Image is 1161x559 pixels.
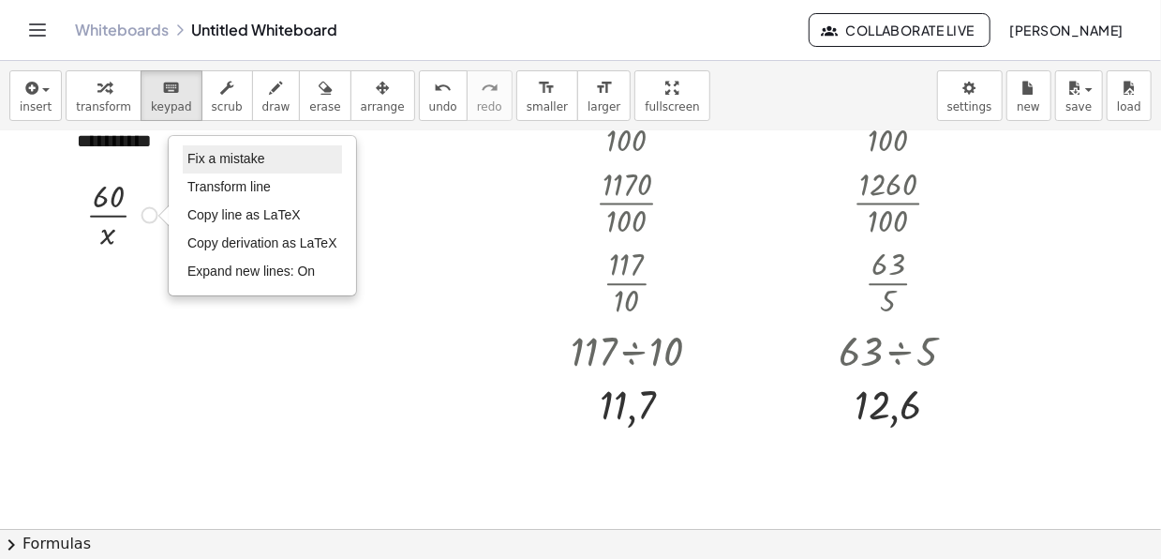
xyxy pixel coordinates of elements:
[151,100,192,113] span: keypad
[1017,100,1040,113] span: new
[76,100,131,113] span: transform
[75,21,169,39] a: Whiteboards
[994,13,1139,47] button: [PERSON_NAME]
[350,70,415,121] button: arrange
[187,235,337,250] span: Copy derivation as LaTeX
[947,100,992,113] span: settings
[141,70,202,121] button: keyboardkeypad
[809,13,990,47] button: Collaborate Live
[1055,70,1103,121] button: save
[527,100,568,113] span: smaller
[201,70,253,121] button: scrub
[634,70,709,121] button: fullscreen
[538,77,556,99] i: format_size
[187,179,271,194] span: Transform line
[419,70,468,121] button: undoundo
[434,77,452,99] i: undo
[1006,70,1051,121] button: new
[252,70,301,121] button: draw
[595,77,613,99] i: format_size
[212,100,243,113] span: scrub
[1065,100,1092,113] span: save
[645,100,699,113] span: fullscreen
[187,207,301,222] span: Copy line as LaTeX
[825,22,975,38] span: Collaborate Live
[577,70,631,121] button: format_sizelarger
[937,70,1003,121] button: settings
[1117,100,1141,113] span: load
[299,70,350,121] button: erase
[66,70,141,121] button: transform
[309,100,340,113] span: erase
[361,100,405,113] span: arrange
[162,77,180,99] i: keyboard
[429,100,457,113] span: undo
[20,100,52,113] span: insert
[477,100,502,113] span: redo
[516,70,578,121] button: format_sizesmaller
[22,15,52,45] button: Toggle navigation
[467,70,513,121] button: redoredo
[262,100,290,113] span: draw
[481,77,499,99] i: redo
[1009,22,1124,38] span: [PERSON_NAME]
[588,100,620,113] span: larger
[9,70,62,121] button: insert
[187,264,315,279] span: Expand new lines: On
[1107,70,1152,121] button: load
[187,151,264,166] span: Fix a mistake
